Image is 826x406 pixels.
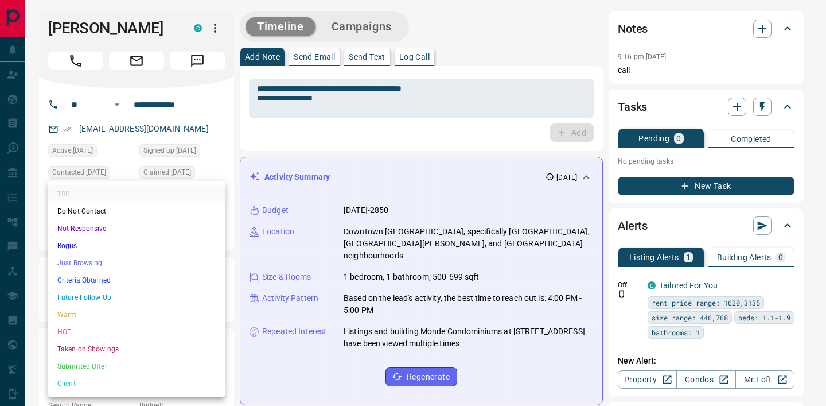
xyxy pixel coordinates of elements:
[48,358,225,375] li: Submitted Offer
[48,375,225,392] li: Client
[48,306,225,323] li: Warm
[48,254,225,272] li: Just Browsing
[48,237,225,254] li: Bogus
[48,289,225,306] li: Future Follow Up
[48,341,225,358] li: Taken on Showings
[48,323,225,341] li: HOT
[48,272,225,289] li: Criteria Obtained
[48,203,225,220] li: Do Not Contact
[48,220,225,237] li: Not Responsive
